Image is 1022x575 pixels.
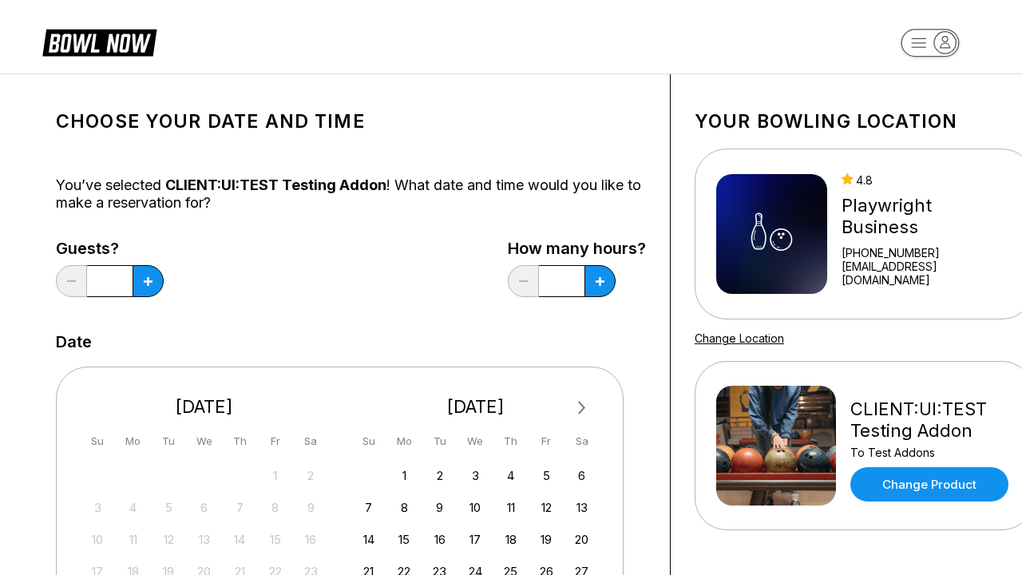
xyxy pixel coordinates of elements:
span: CLIENT:UI:TEST Testing Addon [165,176,386,193]
div: Th [229,430,251,452]
div: Mo [122,430,144,452]
div: Not available Tuesday, August 5th, 2025 [158,497,180,518]
div: Tu [429,430,450,452]
div: Not available Tuesday, August 12th, 2025 [158,529,180,550]
div: Su [87,430,109,452]
a: [EMAIL_ADDRESS][DOMAIN_NAME] [842,260,1012,287]
div: [DATE] [352,396,600,418]
label: Guests? [56,240,164,257]
div: [PHONE_NUMBER] [842,246,1012,260]
div: Choose Friday, September 19th, 2025 [536,529,557,550]
div: Not available Friday, August 8th, 2025 [264,497,286,518]
div: Sa [300,430,322,452]
div: Playwright Business [842,195,1012,238]
div: Not available Saturday, August 16th, 2025 [300,529,322,550]
div: Not available Sunday, August 10th, 2025 [87,529,109,550]
div: Not available Saturday, August 9th, 2025 [300,497,322,518]
img: Playwright Business [716,174,827,294]
h1: Choose your Date and time [56,110,646,133]
div: Not available Monday, August 4th, 2025 [122,497,144,518]
div: Choose Tuesday, September 2nd, 2025 [429,465,450,486]
button: Next Month [569,395,595,421]
div: [DATE] [81,396,328,418]
div: Choose Sunday, September 14th, 2025 [358,529,379,550]
div: We [465,430,486,452]
a: Change Product [850,467,1008,502]
div: Su [358,430,379,452]
div: Not available Thursday, August 14th, 2025 [229,529,251,550]
div: Choose Tuesday, September 9th, 2025 [429,497,450,518]
div: Choose Tuesday, September 16th, 2025 [429,529,450,550]
div: Choose Sunday, September 7th, 2025 [358,497,379,518]
div: Choose Wednesday, September 17th, 2025 [465,529,486,550]
div: Not available Friday, August 15th, 2025 [264,529,286,550]
div: Tu [158,430,180,452]
div: Not available Saturday, August 2nd, 2025 [300,465,322,486]
div: Choose Monday, September 15th, 2025 [394,529,415,550]
div: Choose Wednesday, September 3rd, 2025 [465,465,486,486]
div: Not available Thursday, August 7th, 2025 [229,497,251,518]
div: Choose Friday, September 12th, 2025 [536,497,557,518]
div: Choose Saturday, September 6th, 2025 [571,465,592,486]
div: Choose Thursday, September 11th, 2025 [500,497,521,518]
div: Mo [394,430,415,452]
div: Choose Thursday, September 18th, 2025 [500,529,521,550]
div: Sa [571,430,592,452]
label: Date [56,333,92,351]
div: Not available Friday, August 1st, 2025 [264,465,286,486]
div: Choose Monday, September 8th, 2025 [394,497,415,518]
div: You’ve selected ! What date and time would you like to make a reservation for? [56,176,646,212]
div: To Test Addons [850,446,1012,459]
div: Choose Saturday, September 13th, 2025 [571,497,592,518]
label: How many hours? [508,240,646,257]
a: Change Location [695,331,784,345]
div: CLIENT:UI:TEST Testing Addon [850,399,1012,442]
div: Not available Wednesday, August 6th, 2025 [193,497,215,518]
div: Fr [536,430,557,452]
div: Th [500,430,521,452]
div: Choose Saturday, September 20th, 2025 [571,529,592,550]
div: Choose Friday, September 5th, 2025 [536,465,557,486]
div: Choose Monday, September 1st, 2025 [394,465,415,486]
div: Fr [264,430,286,452]
div: We [193,430,215,452]
div: Not available Sunday, August 3rd, 2025 [87,497,109,518]
div: Not available Monday, August 11th, 2025 [122,529,144,550]
div: 4.8 [842,173,1012,187]
img: CLIENT:UI:TEST Testing Addon [716,386,836,506]
div: Choose Thursday, September 4th, 2025 [500,465,521,486]
div: Choose Wednesday, September 10th, 2025 [465,497,486,518]
div: Not available Wednesday, August 13th, 2025 [193,529,215,550]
